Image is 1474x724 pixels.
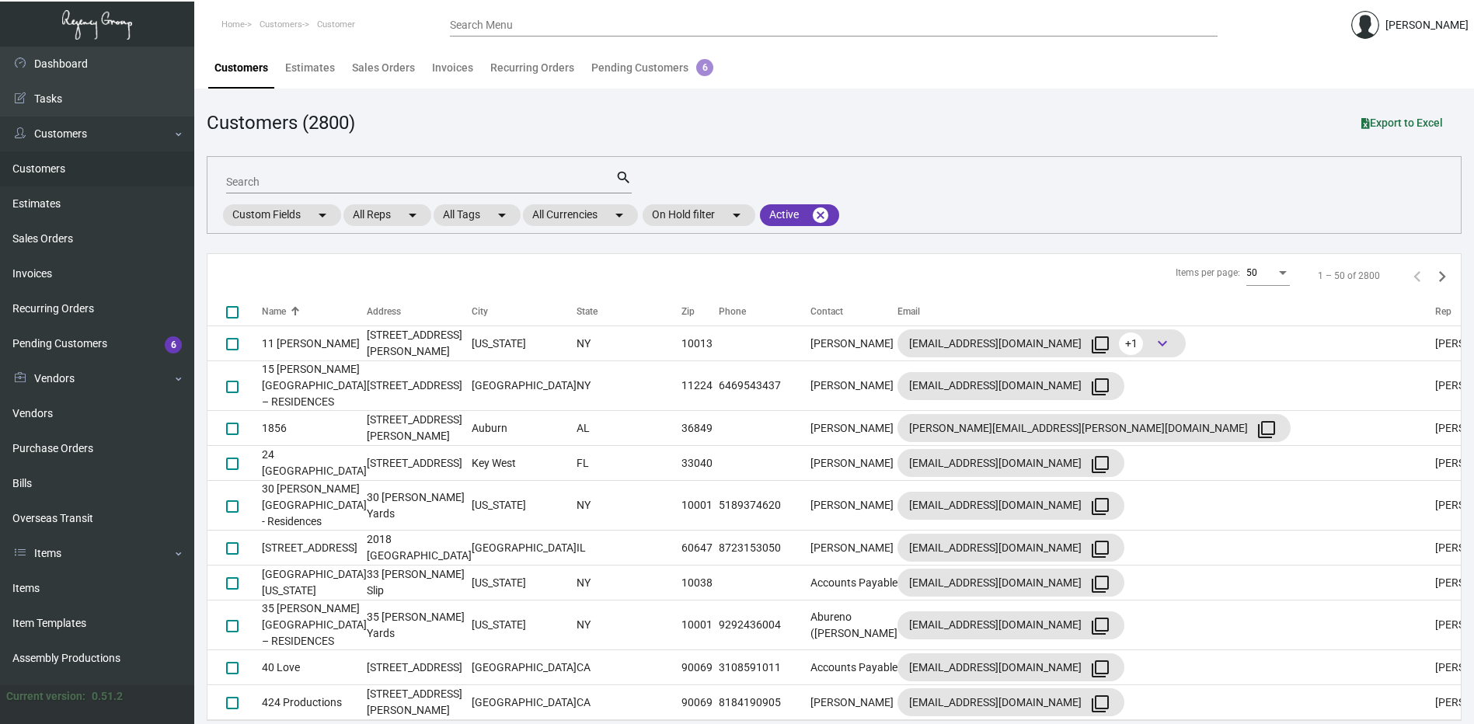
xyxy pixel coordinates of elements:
[367,305,401,318] div: Address
[1351,11,1379,39] img: admin@bootstrapmaster.com
[523,204,638,226] mat-chip: All Currencies
[92,688,123,705] div: 0.51.2
[262,361,367,411] td: 15 [PERSON_NAME][GEOGRAPHIC_DATA] – RESIDENCES
[432,60,473,76] div: Invoices
[367,481,472,531] td: 30 [PERSON_NAME] Yards
[1091,540,1110,559] mat-icon: filter_none
[490,60,574,76] div: Recurring Orders
[317,19,355,30] span: Customer
[434,204,521,226] mat-chip: All Tags
[719,650,810,685] td: 3108591011
[367,326,472,361] td: [STREET_ADDRESS][PERSON_NAME]
[343,204,431,226] mat-chip: All Reps
[367,685,472,720] td: [STREET_ADDRESS][PERSON_NAME]
[1246,268,1290,279] mat-select: Items per page:
[810,446,897,481] td: [PERSON_NAME]
[643,204,755,226] mat-chip: On Hold filter
[262,531,367,566] td: [STREET_ADDRESS]
[681,305,695,318] div: Zip
[681,305,719,318] div: Zip
[681,600,719,650] td: 10001
[262,446,367,481] td: 24 [GEOGRAPHIC_DATA]
[367,531,472,566] td: 2018 [GEOGRAPHIC_DATA]
[1257,420,1276,439] mat-icon: filter_none
[1385,17,1469,33] div: [PERSON_NAME]
[719,531,810,566] td: 8723153050
[262,305,367,318] div: Name
[6,688,85,705] div: Current version:
[472,305,488,318] div: City
[472,305,577,318] div: City
[810,326,897,361] td: [PERSON_NAME]
[262,685,367,720] td: 424 Productions
[577,600,681,650] td: NY
[1246,267,1257,278] span: 50
[1091,336,1110,354] mat-icon: filter_none
[472,600,577,650] td: [US_STATE]
[719,600,810,650] td: 9292436004
[591,60,713,76] div: Pending Customers
[681,650,719,685] td: 90069
[810,566,897,600] td: Accounts Payable
[472,650,577,685] td: [GEOGRAPHIC_DATA]
[577,361,681,411] td: NY
[681,531,719,566] td: 60647
[810,650,897,685] td: Accounts Payable
[577,685,681,720] td: CA
[810,600,897,650] td: Abureno ([PERSON_NAME]
[262,411,367,446] td: 1856
[577,481,681,531] td: NY
[1091,660,1110,678] mat-icon: filter_none
[367,305,472,318] div: Address
[909,655,1113,680] div: [EMAIL_ADDRESS][DOMAIN_NAME]
[681,326,719,361] td: 10013
[810,305,843,318] div: Contact
[1119,332,1143,355] span: +1
[403,206,422,225] mat-icon: arrow_drop_down
[285,60,335,76] div: Estimates
[577,446,681,481] td: FL
[909,493,1113,518] div: [EMAIL_ADDRESS][DOMAIN_NAME]
[262,566,367,600] td: [GEOGRAPHIC_DATA] [US_STATE]
[1091,617,1110,635] mat-icon: filter_none
[1091,455,1110,474] mat-icon: filter_none
[367,446,472,481] td: [STREET_ADDRESS]
[681,411,719,446] td: 36849
[367,361,472,411] td: [STREET_ADDRESS]
[472,361,577,411] td: [GEOGRAPHIC_DATA]
[472,531,577,566] td: [GEOGRAPHIC_DATA]
[1091,497,1110,516] mat-icon: filter_none
[909,690,1113,715] div: [EMAIL_ADDRESS][DOMAIN_NAME]
[472,446,577,481] td: Key West
[811,206,830,225] mat-icon: cancel
[472,566,577,600] td: [US_STATE]
[472,685,577,720] td: [GEOGRAPHIC_DATA]
[897,298,1435,326] th: Email
[577,411,681,446] td: AL
[1091,575,1110,593] mat-icon: filter_none
[909,331,1174,356] div: [EMAIL_ADDRESS][DOMAIN_NAME]
[909,613,1113,638] div: [EMAIL_ADDRESS][DOMAIN_NAME]
[260,19,302,30] span: Customers
[719,361,810,411] td: 6469543437
[472,326,577,361] td: [US_STATE]
[223,204,341,226] mat-chip: Custom Fields
[909,570,1113,595] div: [EMAIL_ADDRESS][DOMAIN_NAME]
[810,411,897,446] td: [PERSON_NAME]
[352,60,415,76] div: Sales Orders
[1176,266,1240,280] div: Items per page:
[207,109,355,137] div: Customers (2800)
[810,305,897,318] div: Contact
[577,650,681,685] td: CA
[577,305,681,318] div: State
[313,206,332,225] mat-icon: arrow_drop_down
[909,416,1279,440] div: [PERSON_NAME][EMAIL_ADDRESS][PERSON_NAME][DOMAIN_NAME]
[1405,263,1430,288] button: Previous page
[1349,109,1455,137] button: Export to Excel
[577,305,598,318] div: State
[681,446,719,481] td: 33040
[615,169,632,187] mat-icon: search
[577,531,681,566] td: IL
[909,535,1113,560] div: [EMAIL_ADDRESS][DOMAIN_NAME]
[719,305,810,318] div: Phone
